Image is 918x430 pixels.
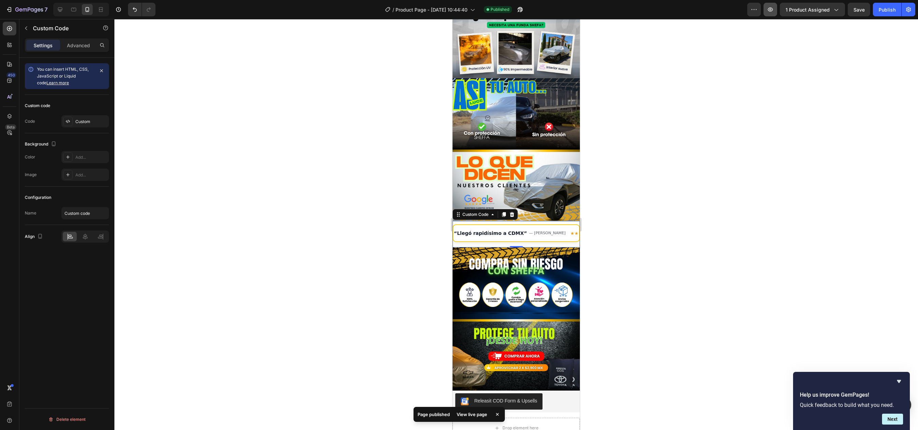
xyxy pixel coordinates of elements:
[25,172,37,178] div: Image
[25,103,50,109] div: Custom code
[33,24,91,32] p: Custom Code
[75,172,107,178] div: Add...
[392,6,394,13] span: /
[800,377,903,425] div: Help us improve GemPages!
[780,3,845,16] button: 1 product assigned
[25,118,35,124] div: Code
[396,6,467,13] span: Product Page - [DATE] 10:44:40
[3,3,51,16] button: 7
[75,119,107,125] div: Custom
[50,406,86,412] div: Drop element here
[453,19,580,430] iframe: Design area
[491,6,509,13] span: Published
[67,42,90,49] p: Advanced
[25,414,109,425] button: Delete element
[25,210,36,216] div: Name
[128,3,155,16] div: Undo/Redo
[8,378,16,386] img: CKKYs5695_ICEAE=.webp
[25,232,44,241] div: Align
[882,414,903,425] button: Next question
[873,3,901,16] button: Publish
[6,72,16,78] div: 450
[418,411,450,418] p: Page published
[879,6,896,13] div: Publish
[25,194,51,201] div: Configuration
[126,211,252,217] span: “Llegó rapidísimo a CDMX”
[3,374,90,391] button: Releasit COD Form & Upsells
[25,154,35,160] div: Color
[895,377,903,385] button: Hide survey
[75,154,107,160] div: Add...
[48,415,86,424] div: Delete element
[25,140,58,149] div: Background
[44,5,48,14] p: 7
[47,80,69,85] a: Learn more
[8,192,37,199] div: Custom Code
[848,3,870,16] button: Save
[34,42,53,49] p: Settings
[37,67,89,85] span: You can insert HTML, CSS, JavaScript or Liquid code
[117,212,138,217] span: ★★★★★
[5,124,16,130] div: Beta
[800,391,903,399] h2: Help us improve GemPages!
[853,7,865,13] span: Save
[786,6,830,13] span: 1 product assigned
[22,378,85,385] div: Releasit COD Form & Upsells
[800,402,903,408] p: Quick feedback to build what you need.
[453,410,491,419] div: View live page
